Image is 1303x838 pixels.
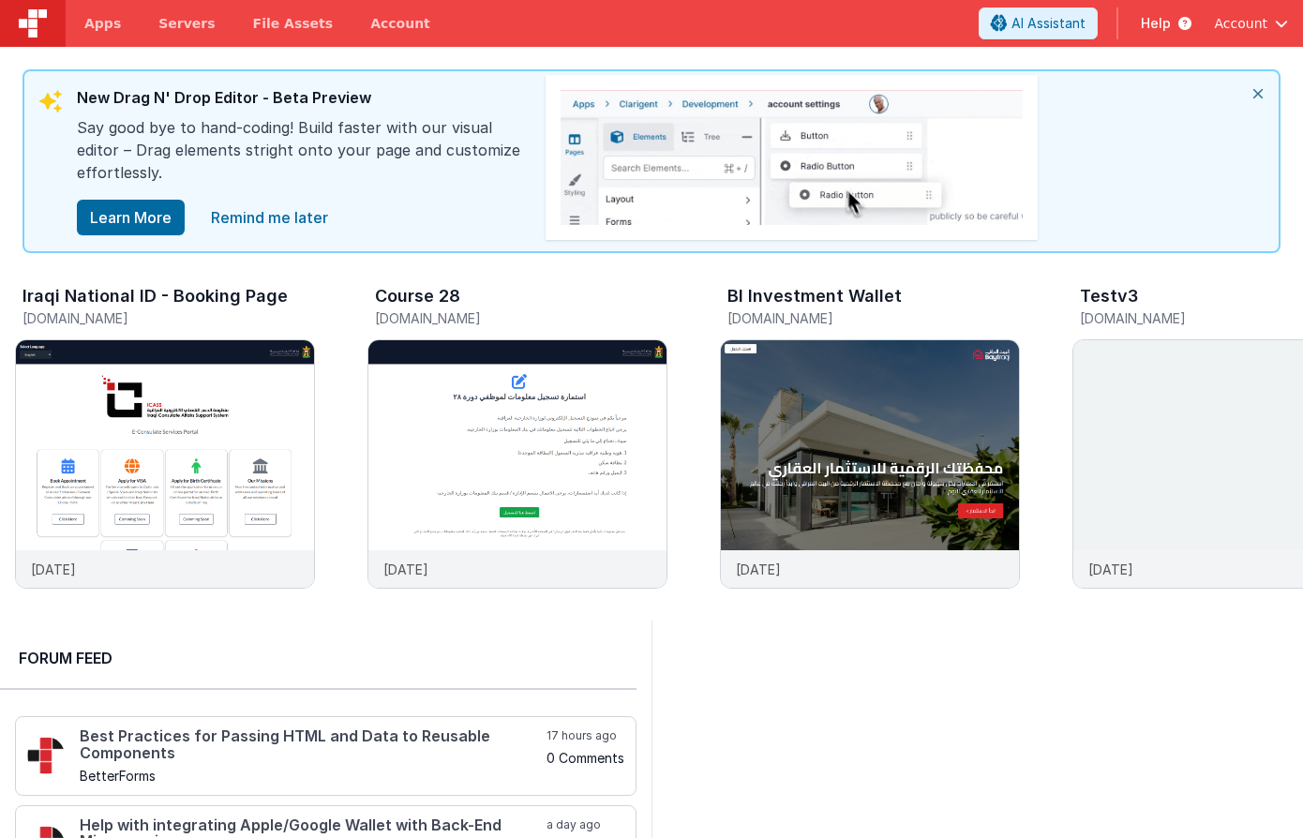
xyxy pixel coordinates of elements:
span: Servers [158,14,215,33]
h5: [DOMAIN_NAME] [22,311,315,325]
h5: BetterForms [80,769,543,783]
div: Say good bye to hand-coding! Build faster with our visual editor – Drag elements stright onto you... [77,116,527,199]
span: Account [1214,14,1267,33]
h5: [DOMAIN_NAME] [727,311,1020,325]
p: [DATE] [736,560,781,579]
p: [DATE] [1088,560,1133,579]
span: File Assets [253,14,334,33]
h5: 17 hours ago [547,728,624,743]
h5: a day ago [547,817,624,832]
p: [DATE] [383,560,428,579]
img: 295_2.png [27,737,65,774]
h5: 0 Comments [547,751,624,765]
h2: Forum Feed [19,647,618,669]
h3: Iraqi National ID - Booking Page [22,287,288,306]
span: Help [1141,14,1171,33]
h3: Course 28 [375,287,460,306]
h3: BI Investment Wallet [727,287,902,306]
span: AI Assistant [1011,14,1086,33]
h4: Best Practices for Passing HTML and Data to Reusable Components [80,728,543,761]
button: AI Assistant [979,7,1098,39]
h3: Testv3 [1080,287,1138,306]
a: close [200,199,339,236]
button: Account [1214,14,1288,33]
a: Best Practices for Passing HTML and Data to Reusable Components BetterForms 17 hours ago 0 Comments [15,716,637,796]
h5: [DOMAIN_NAME] [375,311,667,325]
span: Apps [84,14,121,33]
i: close [1237,71,1279,116]
div: New Drag N' Drop Editor - Beta Preview [77,86,527,116]
button: Learn More [77,200,185,235]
